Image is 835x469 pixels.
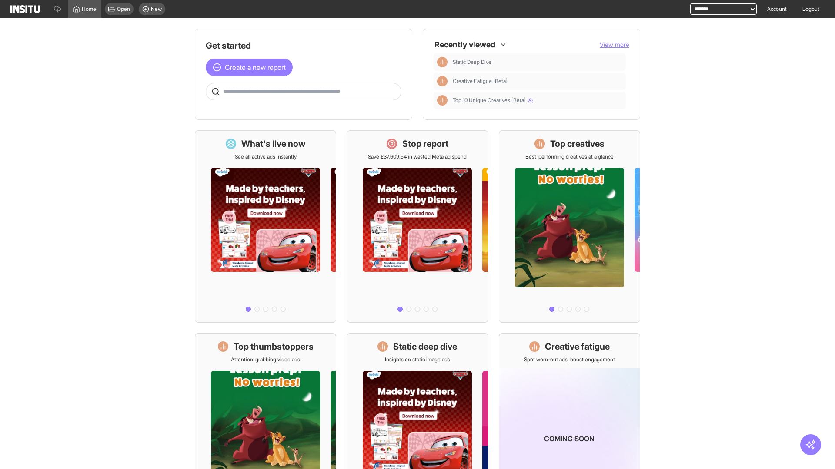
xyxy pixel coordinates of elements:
[206,59,293,76] button: Create a new report
[437,57,448,67] div: Insights
[453,97,533,104] span: Top 10 Unique Creatives [Beta]
[368,153,467,160] p: Save £37,609.54 in wasted Meta ad spend
[234,340,314,353] h1: Top thumbstoppers
[600,41,629,48] span: View more
[82,6,96,13] span: Home
[117,6,130,13] span: Open
[393,340,457,353] h1: Static deep dive
[453,78,622,85] span: Creative Fatigue [Beta]
[195,130,336,323] a: What's live nowSee all active ads instantly
[385,356,450,363] p: Insights on static image ads
[437,95,448,106] div: Insights
[347,130,488,323] a: Stop reportSave £37,609.54 in wasted Meta ad spend
[225,62,286,73] span: Create a new report
[453,78,508,85] span: Creative Fatigue [Beta]
[453,97,622,104] span: Top 10 Unique Creatives [Beta]
[402,138,448,150] h1: Stop report
[525,153,614,160] p: Best-performing creatives at a glance
[437,76,448,86] div: Insights
[10,5,40,13] img: Logo
[453,59,491,66] span: Static Deep Dive
[550,138,605,150] h1: Top creatives
[241,138,306,150] h1: What's live now
[235,153,297,160] p: See all active ads instantly
[206,40,401,52] h1: Get started
[231,356,300,363] p: Attention-grabbing video ads
[600,40,629,49] button: View more
[453,59,622,66] span: Static Deep Dive
[151,6,162,13] span: New
[499,130,640,323] a: Top creativesBest-performing creatives at a glance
